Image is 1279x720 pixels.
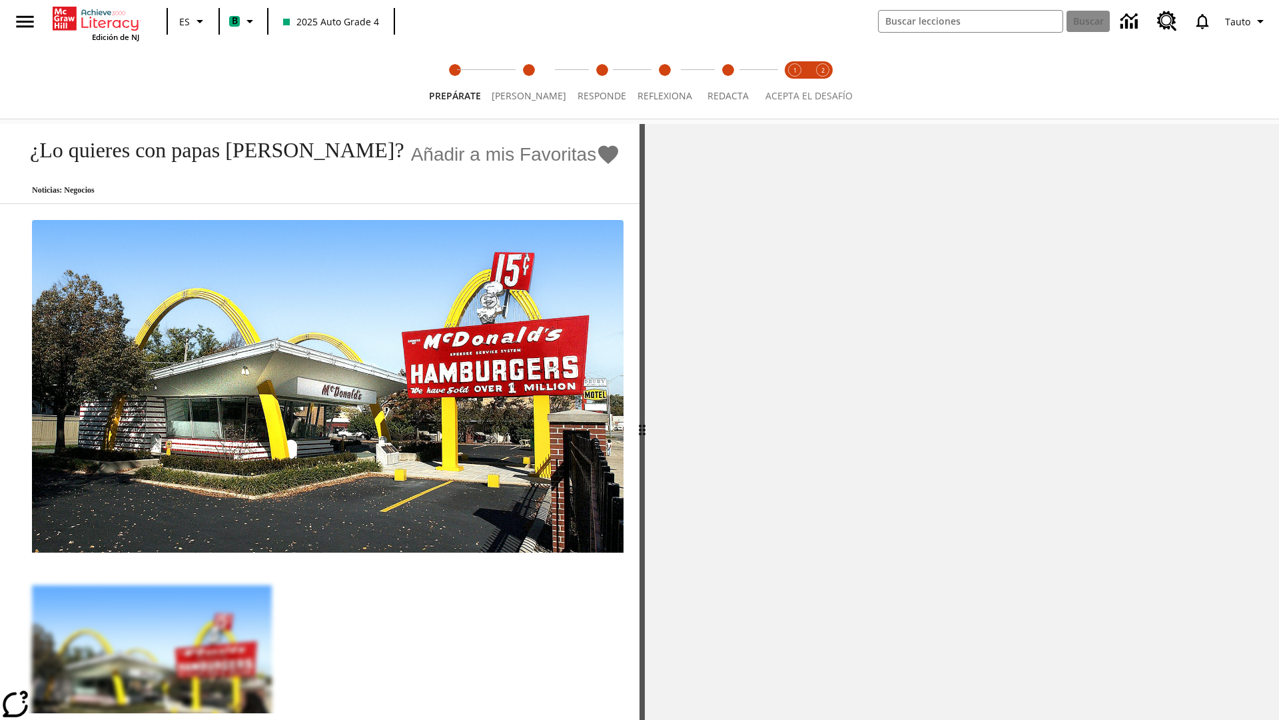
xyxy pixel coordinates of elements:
[418,45,492,119] button: Prepárate step 1 of 5
[578,89,626,102] span: Responde
[411,143,621,166] button: Añadir a mis Favoritas - ¿Lo quieres con papas fritas?
[53,4,139,42] div: Portada
[92,32,139,42] span: Edición de NJ
[224,9,263,33] button: Boost El color de la clase es verde menta. Cambiar el color de la clase.
[1112,3,1149,40] a: Centro de información
[879,11,1063,32] input: Buscar campo
[765,89,853,102] span: ACEPTA EL DESAFÍO
[232,13,238,29] span: B
[707,89,749,102] span: Redacta
[639,124,645,720] div: Pulsa la tecla de intro o la barra espaciadora y luego presiona las flechas de derecha e izquierd...
[179,15,190,29] span: ES
[16,185,620,195] p: Noticias: Negocios
[627,45,703,119] button: Reflexiona step 4 of 5
[692,45,763,119] button: Redacta step 5 of 5
[429,89,481,102] span: Prepárate
[803,45,842,119] button: Acepta el desafío contesta step 2 of 2
[283,15,379,29] span: 2025 Auto Grade 4
[793,66,797,75] text: 1
[481,45,577,119] button: Lee step 2 of 5
[566,45,638,119] button: Responde step 3 of 5
[1220,9,1274,33] button: Perfil/Configuración
[821,66,825,75] text: 2
[775,45,814,119] button: Acepta el desafío lee step 1 of 2
[645,124,1279,720] div: activity
[172,9,214,33] button: Lenguaje: ES, Selecciona un idioma
[32,220,624,553] img: Uno de los primeros locales de McDonald's, con el icónico letrero rojo y los arcos amarillos.
[411,144,597,165] span: Añadir a mis Favoritas
[1185,4,1220,39] a: Notificaciones
[1225,15,1250,29] span: Tauto
[1149,3,1185,39] a: Centro de recursos, Se abrirá en una pestaña nueva.
[492,89,566,102] span: [PERSON_NAME]
[5,2,45,41] button: Abrir el menú lateral
[638,89,692,102] span: Reflexiona
[16,138,404,163] h1: ¿Lo quieres con papas [PERSON_NAME]?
